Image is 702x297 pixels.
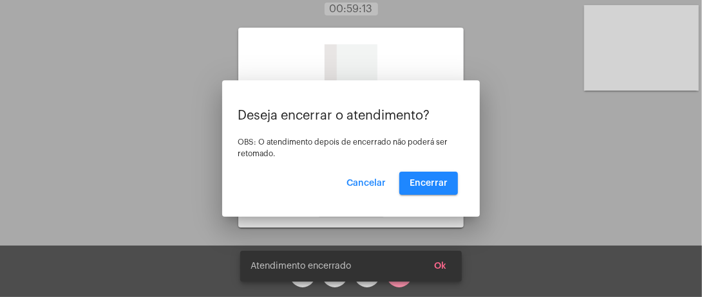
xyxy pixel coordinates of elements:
span: Encerrar [410,179,448,188]
span: Cancelar [346,179,386,188]
button: Encerrar [399,172,458,195]
span: OBS: O atendimento depois de encerrado não poderá ser retomado. [238,138,448,157]
button: Cancelar [336,172,396,195]
img: 21e865a3-0c32-a0ee-b1ff-d681ccd3ac4b.png [325,44,377,134]
span: 00:59:13 [330,4,373,14]
span: Ok [434,262,446,271]
p: Deseja encerrar o atendimento? [238,109,464,123]
span: Atendimento encerrado [251,260,351,273]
